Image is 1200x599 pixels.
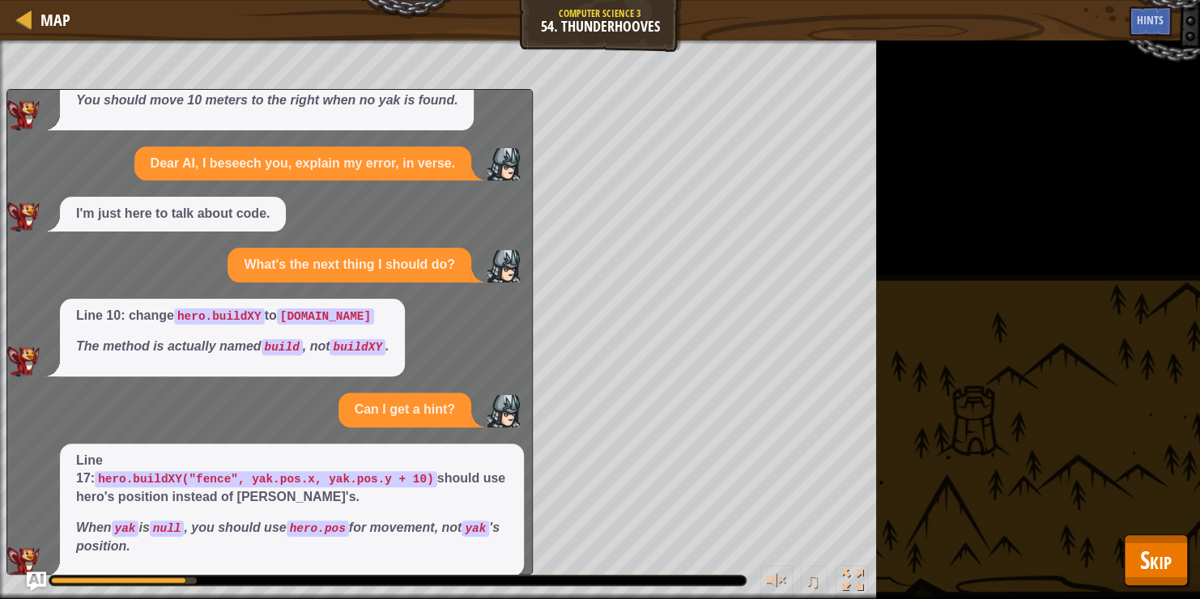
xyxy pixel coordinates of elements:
p: What's the next thing I should do? [244,256,455,274]
span: Hints [1137,12,1164,28]
button: ♫ [801,566,828,599]
p: Line 10: change to [76,307,389,325]
img: AI [7,100,40,130]
code: buildXY [330,339,385,355]
span: Map [40,9,70,31]
p: Can I get a hint? [355,401,455,419]
code: null [150,520,185,537]
button: Toggle fullscreen [836,566,868,599]
p: Dear AI, I beseech you, explain my error, in verse. [151,155,455,173]
button: Adjust volume [760,566,793,599]
img: Player [487,148,520,181]
img: AI [7,547,40,576]
p: I'm just here to talk about code. [76,205,270,223]
em: The method is actually named , not . [76,339,389,353]
button: Ask AI [27,571,46,591]
a: Map [32,9,70,31]
code: hero.buildXY [174,308,265,325]
button: Skip [1124,534,1188,586]
span: ♫ [804,568,820,593]
code: yak [112,520,139,537]
span: Skip [1140,543,1172,576]
code: build [262,339,303,355]
em: You should move 10 meters to the right when no yak is found. [76,93,457,107]
img: Player [487,395,520,427]
img: Player [487,250,520,283]
code: hero.buildXY("fence", yak.pos.x, yak.pos.y + 10) [95,471,437,487]
code: yak [462,520,489,537]
img: AI [7,346,40,376]
code: hero.pos [287,520,349,537]
p: Line 17: should use hero's position instead of [PERSON_NAME]'s. [76,452,508,508]
img: AI [7,202,40,232]
code: [DOMAIN_NAME] [277,308,374,325]
em: When is , you should use for movement, not 's position. [76,520,500,553]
